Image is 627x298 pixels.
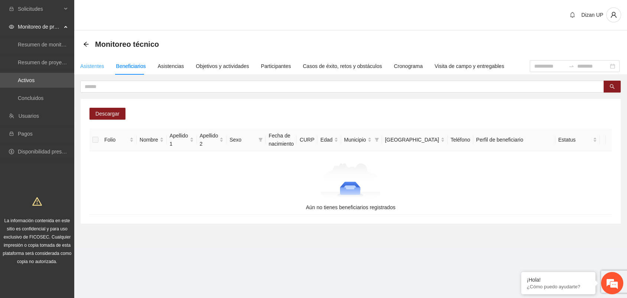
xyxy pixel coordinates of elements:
th: Folio [101,129,137,151]
span: user [607,12,621,18]
button: bell [566,9,578,21]
a: Activos [18,77,35,83]
a: Concluidos [18,95,43,101]
span: bell [567,12,578,18]
span: Estamos en línea. [43,99,102,174]
span: Folio [104,136,128,144]
th: Fecha de nacimiento [266,129,297,151]
div: Casos de éxito, retos y obstáculos [303,62,382,70]
button: search [604,81,621,93]
th: Colonia [382,129,448,151]
span: Solicitudes [18,1,62,16]
th: Edad [317,129,341,151]
div: Minimizar ventana de chat en vivo [122,4,140,22]
span: warning [32,197,42,206]
div: Aún no tienes beneficiarios registrados [95,203,606,211]
th: Apellido 2 [197,129,227,151]
a: Resumen de proyectos aprobados [18,59,97,65]
th: Apellido 1 [167,129,197,151]
th: Teléfono [448,129,473,151]
span: Edad [320,136,333,144]
th: CURP [297,129,317,151]
span: Monitoreo de proyectos [18,19,62,34]
span: Monitoreo técnico [95,38,159,50]
th: Perfil de beneficiario [473,129,555,151]
div: Beneficiarios [116,62,146,70]
th: Municipio [341,129,382,151]
p: ¿Cómo puedo ayudarte? [527,284,590,289]
div: Cronograma [394,62,423,70]
div: Back [83,41,89,48]
div: Asistentes [80,62,104,70]
th: Nombre [137,129,167,151]
div: Objetivos y actividades [196,62,249,70]
span: Municipio [344,136,366,144]
span: Descargar [95,110,120,118]
span: filter [257,134,264,145]
span: filter [258,137,263,142]
span: [GEOGRAPHIC_DATA] [385,136,439,144]
div: Chatee con nosotros ahora [39,38,125,48]
span: inbox [9,6,14,12]
span: filter [375,137,379,142]
span: Apellido 2 [200,132,218,148]
span: swap-right [568,63,574,69]
a: Usuarios [19,113,39,119]
div: Participantes [261,62,291,70]
span: Sexo [229,136,255,144]
span: La información contenida en este sitio es confidencial y para uso exclusivo de FICOSEC. Cualquier... [3,218,72,264]
div: ¡Hola! [527,277,590,283]
span: to [568,63,574,69]
div: Asistencias [158,62,184,70]
button: Descargar [89,108,125,120]
span: Estatus [558,136,591,144]
img: Aún no tienes beneficiarios registrados [320,163,381,200]
div: Visita de campo y entregables [435,62,504,70]
span: eye [9,24,14,29]
a: Pagos [18,131,33,137]
span: search [610,84,615,90]
span: Dizan UP [581,12,603,18]
span: Nombre [140,136,158,144]
textarea: Escriba su mensaje y pulse “Intro” [4,203,141,229]
span: filter [373,134,381,145]
span: arrow-left [83,41,89,47]
th: Estatus [555,129,600,151]
a: Disponibilidad presupuestal [18,149,81,155]
a: Resumen de monitoreo [18,42,72,48]
button: user [606,7,621,22]
span: Apellido 1 [170,132,188,148]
